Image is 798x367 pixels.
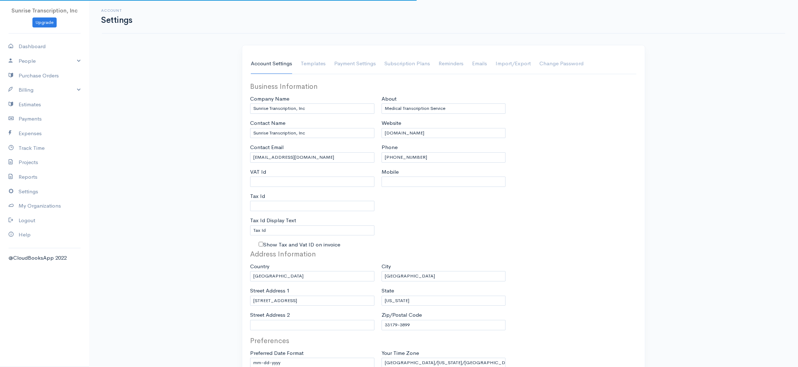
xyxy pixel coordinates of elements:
a: Emails [472,54,487,74]
a: Subscription Plans [384,54,430,74]
label: VAT Id [250,168,266,176]
label: Phone [382,143,398,152]
a: Account Settings [251,54,292,74]
label: Zip/Postal Code [382,311,422,319]
legend: Business Information [250,81,374,92]
label: City [382,262,391,271]
label: About [382,95,397,103]
label: Street Address 2 [250,311,290,319]
span: Sunrise Transcription, Inc [11,7,78,14]
a: Upgrade [32,17,57,28]
label: Tax Id Display Text [250,216,296,225]
label: Contact Name [250,119,285,127]
a: Reminders [439,54,463,74]
label: Company Name [250,95,289,103]
label: Mobile [382,168,399,176]
h1: Settings [101,16,132,25]
legend: Address Information [250,249,374,260]
a: Change Password [539,54,584,74]
a: Import/Export [496,54,531,74]
label: State [382,287,394,295]
legend: Preferences [250,336,374,346]
label: Website [382,119,401,127]
label: Country [250,262,269,271]
label: Preferred Date Format [250,349,304,357]
div: @CloudBooksApp 2022 [9,254,81,262]
label: Show Tax and Vat ID on invoice [263,241,340,249]
a: Payment Settings [334,54,376,74]
a: Templates [301,54,326,74]
h6: Account [101,9,132,12]
label: Your Time Zone [382,349,419,357]
label: Contact Email [250,143,284,152]
label: Street Address 1 [250,287,290,295]
label: Tax Id [250,192,265,200]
